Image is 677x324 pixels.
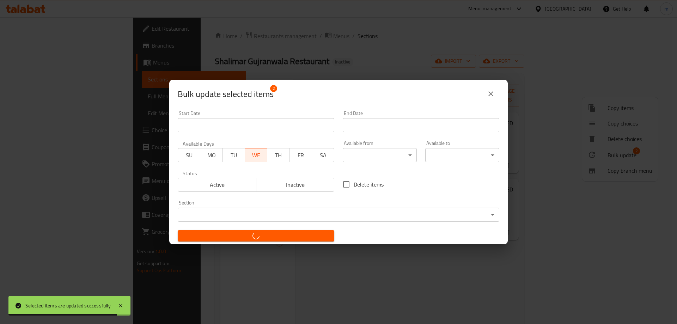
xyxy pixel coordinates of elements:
[203,150,220,160] span: MO
[289,148,312,162] button: FR
[270,150,287,160] span: TH
[482,85,499,102] button: close
[248,150,264,160] span: WE
[354,180,384,189] span: Delete items
[425,148,499,162] div: ​
[267,148,289,162] button: TH
[256,178,335,192] button: Inactive
[270,85,277,92] span: 2
[178,88,274,100] span: Selected items count
[200,148,222,162] button: MO
[312,148,334,162] button: SA
[178,178,256,192] button: Active
[245,148,267,162] button: WE
[181,150,197,160] span: SU
[178,208,499,222] div: ​
[25,302,111,310] div: Selected items are updated successfully
[259,180,332,190] span: Inactive
[315,150,331,160] span: SA
[178,148,200,162] button: SU
[181,180,254,190] span: Active
[292,150,309,160] span: FR
[222,148,245,162] button: TU
[343,148,417,162] div: ​
[226,150,242,160] span: TU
